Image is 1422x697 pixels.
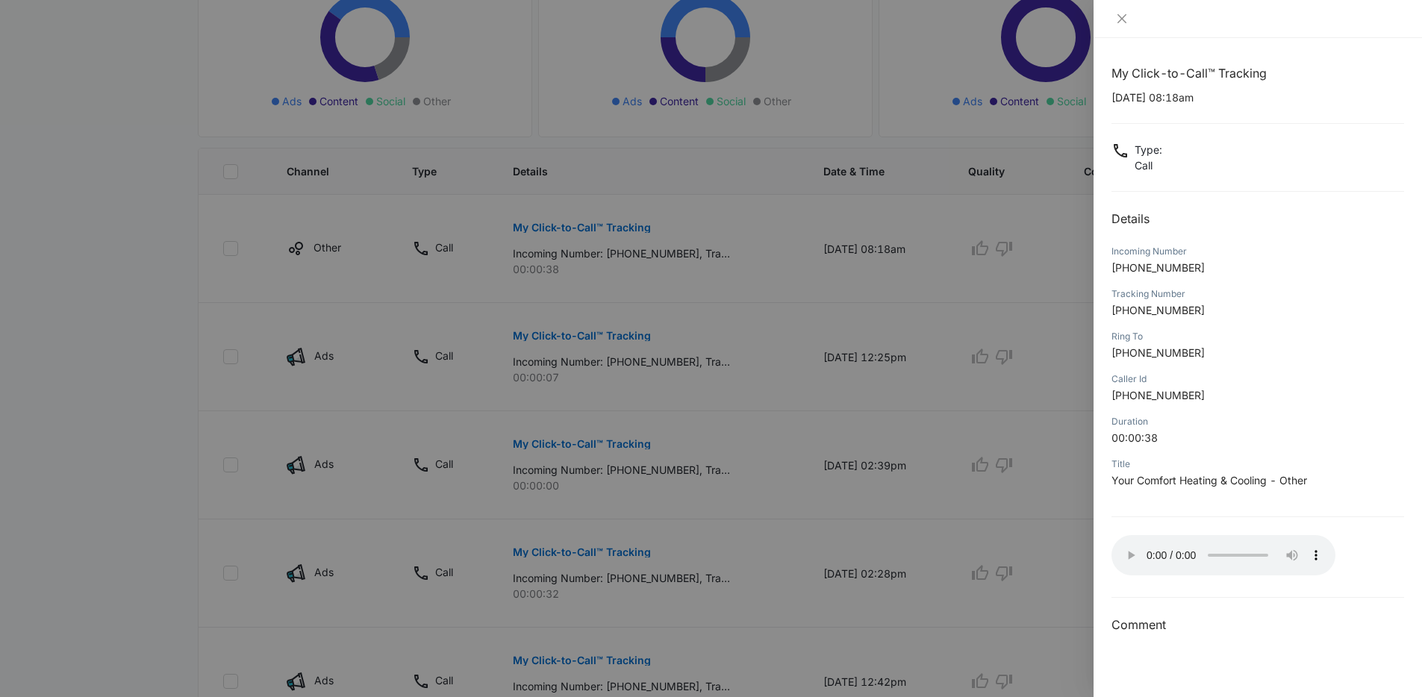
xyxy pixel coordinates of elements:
[1111,346,1205,359] span: [PHONE_NUMBER]
[1111,457,1404,471] div: Title
[1111,287,1404,301] div: Tracking Number
[1111,210,1404,228] h2: Details
[1111,12,1132,25] button: Close
[1111,64,1404,82] h1: My Click-to-Call™ Tracking
[1135,142,1162,157] p: Type :
[1111,431,1158,444] span: 00:00:38
[1111,415,1404,428] div: Duration
[1111,389,1205,401] span: [PHONE_NUMBER]
[1111,330,1404,343] div: Ring To
[1135,157,1162,173] p: Call
[1111,261,1205,274] span: [PHONE_NUMBER]
[1116,13,1128,25] span: close
[1111,304,1205,316] span: [PHONE_NUMBER]
[1111,616,1404,634] h3: Comment
[1111,90,1404,105] p: [DATE] 08:18am
[1111,372,1404,386] div: Caller Id
[1111,474,1307,487] span: Your Comfort Heating & Cooling - Other
[1111,535,1335,575] audio: Your browser does not support the audio tag.
[1111,245,1404,258] div: Incoming Number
